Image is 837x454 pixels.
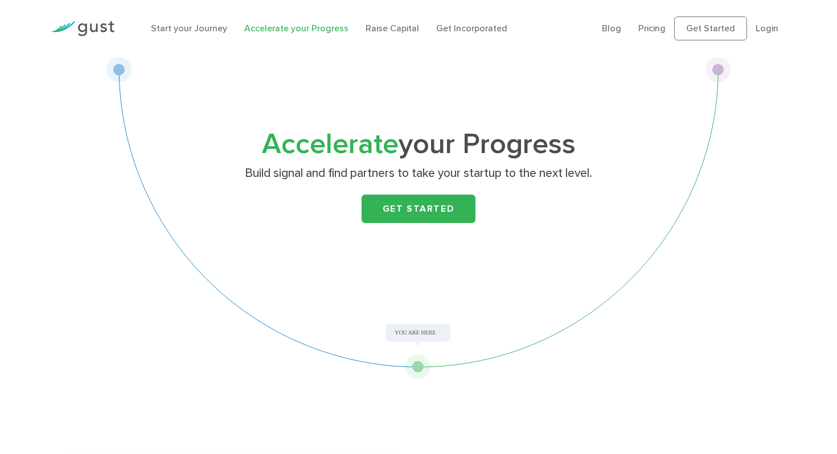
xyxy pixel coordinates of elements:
a: Blog [602,23,621,34]
a: Accelerate your Progress [244,23,348,34]
a: Get Started [674,16,747,40]
a: Get Incorporated [436,23,507,34]
h1: your Progress [194,131,643,158]
a: Raise Capital [366,23,419,34]
a: Get Started [362,195,475,223]
a: Start your Journey [151,23,227,34]
span: Accelerate [262,127,399,161]
img: Gust Logo [51,21,114,36]
p: Build signal and find partners to take your startup to the next level. [198,166,639,181]
a: Pricing [638,23,666,34]
a: Login [756,23,778,34]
